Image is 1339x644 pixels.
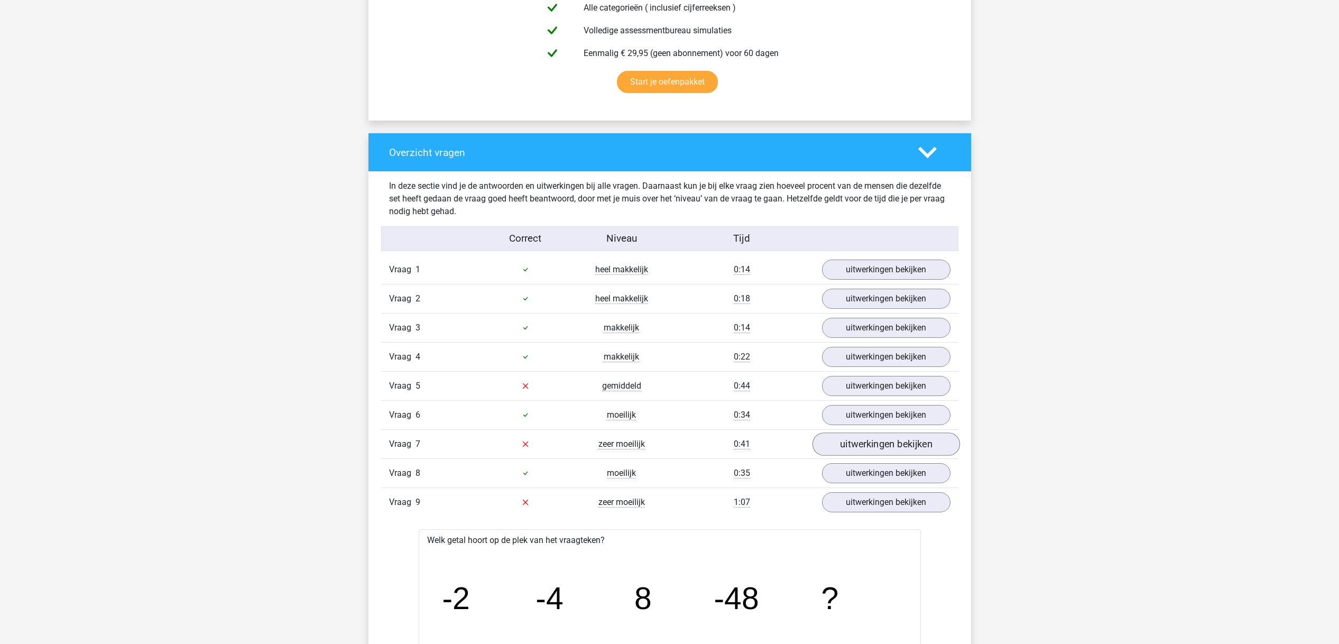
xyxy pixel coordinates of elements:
[734,293,750,304] span: 0:18
[812,433,959,456] a: uitwerkingen bekijken
[714,581,759,616] tspan: -48
[598,497,645,508] span: zeer moeilijk
[415,497,420,507] span: 9
[595,264,648,275] span: heel makkelijk
[415,293,420,303] span: 2
[822,492,950,512] a: uitwerkingen bekijken
[389,380,415,392] span: Vraag
[381,180,958,218] div: In deze sectie vind je de antwoorden en uitwerkingen bij alle vragen. Daarnaast kun je bij elke v...
[734,439,750,449] span: 0:41
[822,581,839,616] tspan: ?
[822,376,950,396] a: uitwerkingen bekijken
[477,231,574,246] div: Correct
[389,351,415,363] span: Vraag
[822,347,950,367] a: uitwerkingen bekijken
[415,381,420,391] span: 5
[415,410,420,420] span: 6
[415,352,420,362] span: 4
[734,352,750,362] span: 0:22
[734,381,750,391] span: 0:44
[669,231,814,246] div: Tijd
[442,581,470,616] tspan: -2
[602,381,641,391] span: gemiddeld
[389,321,415,334] span: Vraag
[734,410,750,420] span: 0:34
[389,467,415,480] span: Vraag
[389,292,415,305] span: Vraag
[634,581,652,616] tspan: 8
[607,410,636,420] span: moeilijk
[604,352,639,362] span: makkelijk
[734,468,750,479] span: 0:35
[574,231,670,246] div: Niveau
[604,323,639,333] span: makkelijk
[535,581,564,616] tspan: -4
[415,264,420,274] span: 1
[734,323,750,333] span: 0:14
[389,146,902,159] h4: Overzicht vragen
[822,318,950,338] a: uitwerkingen bekijken
[389,263,415,276] span: Vraag
[415,323,420,333] span: 3
[822,289,950,309] a: uitwerkingen bekijken
[822,405,950,425] a: uitwerkingen bekijken
[607,468,636,479] span: moeilijk
[822,463,950,483] a: uitwerkingen bekijken
[415,468,420,478] span: 8
[415,439,420,449] span: 7
[734,497,750,508] span: 1:07
[595,293,648,304] span: heel makkelijk
[389,438,415,450] span: Vraag
[389,409,415,421] span: Vraag
[822,260,950,280] a: uitwerkingen bekijken
[734,264,750,275] span: 0:14
[617,71,718,93] a: Start je oefenpakket
[389,496,415,509] span: Vraag
[598,439,645,449] span: zeer moeilijk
